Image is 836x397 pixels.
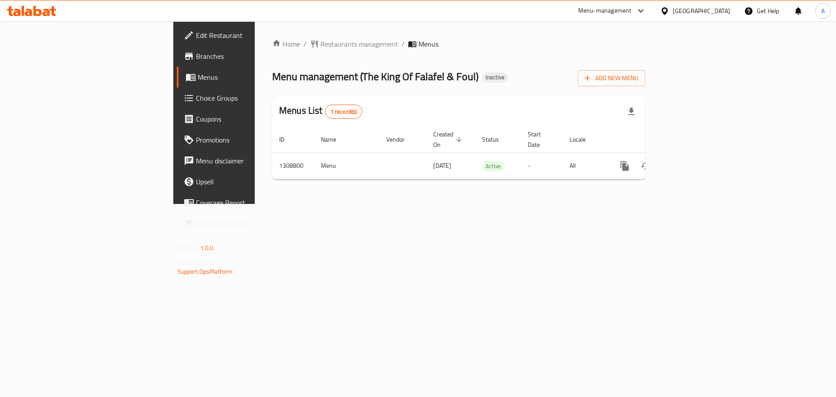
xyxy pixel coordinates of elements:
[200,242,214,254] span: 1.0.0
[177,150,313,171] a: Menu disclaimer
[272,67,479,86] span: Menu management ( The King Of Falafel & Foul )
[325,108,362,116] span: 1 record(s)
[196,135,306,145] span: Promotions
[482,74,508,81] span: Inactive
[614,156,635,176] button: more
[196,218,306,229] span: Grocery Checklist
[621,101,642,122] div: Export file
[325,105,363,119] div: Total records count
[178,257,218,268] span: Get support on:
[401,39,405,49] li: /
[196,176,306,187] span: Upsell
[585,73,638,84] span: Add New Menu
[673,6,730,16] div: [GEOGRAPHIC_DATA]
[177,88,313,109] a: Choice Groups
[178,242,199,254] span: Version:
[279,134,296,145] span: ID
[196,114,306,124] span: Coupons
[196,197,306,208] span: Coverage Report
[196,30,306,41] span: Edit Restaurant
[482,72,508,83] div: Inactive
[321,134,347,145] span: Name
[310,39,398,49] a: Restaurants management
[177,25,313,46] a: Edit Restaurant
[521,153,563,179] td: -
[528,129,552,150] span: Start Date
[314,153,379,179] td: Menu
[177,109,313,129] a: Coupons
[272,39,645,49] nav: breadcrumb
[177,46,313,67] a: Branches
[177,213,313,234] a: Grocery Checklist
[178,266,233,277] a: Support.OpsPlatform
[433,160,451,171] span: [DATE]
[433,129,465,150] span: Created On
[177,192,313,213] a: Coverage Report
[177,67,313,88] a: Menus
[196,93,306,103] span: Choice Groups
[386,134,416,145] span: Vendor
[196,51,306,61] span: Branches
[578,70,645,86] button: Add New Menu
[196,156,306,166] span: Menu disclaimer
[272,126,705,180] table: enhanced table
[418,39,438,49] span: Menus
[482,134,510,145] span: Status
[607,126,705,153] th: Actions
[320,39,398,49] span: Restaurants management
[279,104,362,119] h2: Menus List
[482,161,504,171] span: Active
[635,156,656,176] button: Change Status
[177,129,313,150] a: Promotions
[578,6,632,16] div: Menu-management
[821,6,825,16] span: A
[563,153,607,179] td: All
[177,171,313,192] a: Upsell
[570,134,597,145] span: Locale
[198,72,306,82] span: Menus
